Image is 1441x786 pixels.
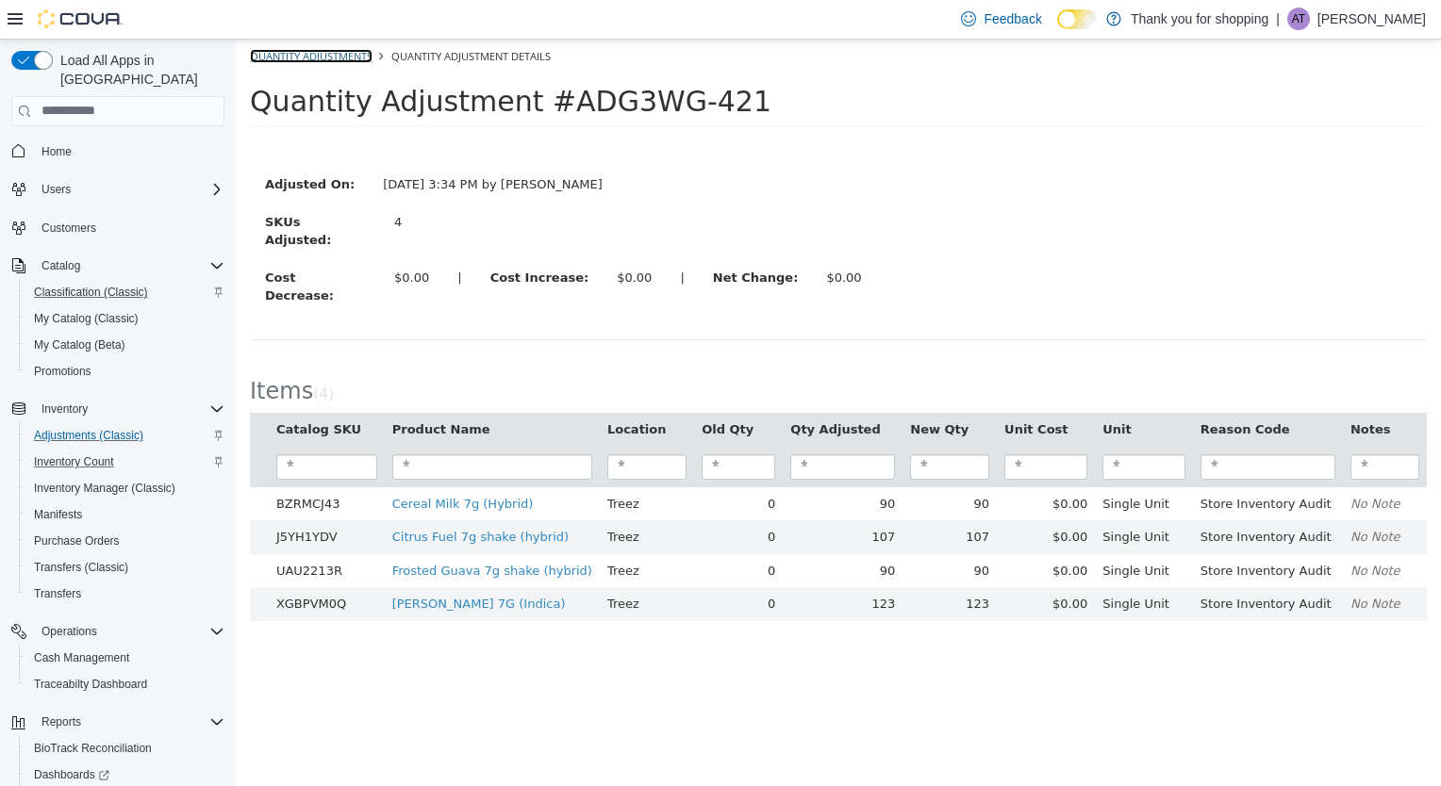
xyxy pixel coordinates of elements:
td: $0.00 [761,448,859,482]
span: Manifests [34,507,82,522]
a: Cereal Milk 7g (Hybrid) [157,457,298,471]
button: Operations [34,620,105,643]
span: Feedback [984,9,1041,28]
span: Classification (Classic) [26,281,224,303]
img: Cova [38,9,123,28]
td: XGBPVM0Q [33,548,149,581]
a: My Catalog (Beta) [26,334,133,356]
td: Store Inventory Audit [957,481,1107,515]
td: Store Inventory Audit [957,548,1107,581]
button: Reports [4,709,232,735]
td: Single Unit [859,515,957,549]
span: Promotions [26,360,224,383]
td: 0 [458,481,547,515]
button: Catalog [4,253,232,279]
div: Alfred Torres [1287,8,1310,30]
button: Adjustments (Classic) [19,422,232,449]
button: Customers [4,214,232,241]
span: Treez [372,557,404,571]
button: Qty Adjusted [555,381,648,400]
td: Single Unit [859,481,957,515]
button: Inventory [4,396,232,422]
button: Transfers (Classic) [19,554,232,581]
span: My Catalog (Classic) [34,311,139,326]
td: 0 [458,515,547,549]
span: Treez [372,524,404,538]
button: Location [372,381,434,400]
td: 90 [667,448,761,482]
button: Inventory [34,398,95,420]
td: 123 [547,548,667,581]
span: Quantity Adjustment Details [156,9,315,24]
td: Single Unit [859,548,957,581]
span: Dark Mode [1057,29,1058,30]
button: Inventory Manager (Classic) [19,475,232,501]
td: Store Inventory Audit [957,515,1107,549]
span: Home [34,139,224,163]
button: Unit Cost [769,381,836,400]
div: $0.00 [158,229,193,248]
p: Thank you for shopping [1131,8,1268,30]
span: Inventory Count [26,450,224,473]
span: Operations [41,624,97,639]
button: New Qty [674,381,737,400]
span: Treez [372,490,404,504]
td: $0.00 [761,548,859,581]
span: Load All Apps in [GEOGRAPHIC_DATA] [53,51,224,89]
span: Reports [41,714,81,729]
span: Customers [41,221,96,236]
a: Classification (Classic) [26,281,156,303]
span: Reports [34,711,224,733]
span: AT [1292,8,1305,30]
p: [PERSON_NAME] [1317,8,1426,30]
span: Inventory [34,398,224,420]
span: My Catalog (Beta) [34,337,125,352]
em: No Note [1115,490,1165,504]
td: 0 [458,448,547,482]
small: ( ) [77,346,98,363]
span: Adjustments (Classic) [34,428,143,443]
button: Notes [1115,381,1158,400]
button: Home [4,138,232,165]
div: $0.00 [590,229,625,248]
td: $0.00 [761,515,859,549]
span: Purchase Orders [26,530,224,552]
label: Cost Decrease: [15,229,144,266]
span: Treez [372,457,404,471]
label: Adjusted On: [15,136,133,155]
span: Quantity Adjustment #ADG3WG-421 [14,45,536,78]
button: Reports [34,711,89,733]
span: Traceabilty Dashboard [26,673,224,696]
button: Promotions [19,358,232,385]
span: Transfers (Classic) [34,560,128,575]
em: No Note [1115,457,1165,471]
a: Purchase Orders [26,530,127,552]
a: Frosted Guava 7g shake (hybrid) [157,524,356,538]
a: Customers [34,217,104,239]
button: Product Name [157,381,258,400]
span: Home [41,144,72,159]
button: Classification (Classic) [19,279,232,305]
td: Store Inventory Audit [957,448,1107,482]
a: Dashboards [26,763,117,786]
span: Operations [34,620,224,643]
button: Inventory Count [19,449,232,475]
a: BioTrack Reconciliation [26,737,159,760]
em: No Note [1115,557,1165,571]
p: | [1276,8,1280,30]
td: 107 [667,481,761,515]
span: Dashboards [34,767,109,782]
a: Traceabilty Dashboard [26,673,155,696]
button: BioTrack Reconciliation [19,735,232,761]
td: 123 [667,548,761,581]
span: BioTrack Reconciliation [34,741,152,756]
button: Old Qty [466,381,522,400]
span: Traceabilty Dashboard [34,677,147,692]
a: Transfers (Classic) [26,556,136,579]
a: Transfers [26,582,89,605]
button: Catalog [34,254,88,277]
span: My Catalog (Classic) [26,307,224,330]
a: [PERSON_NAME] 7G (Indica) [157,557,330,571]
span: Transfers (Classic) [26,556,224,579]
span: Customers [34,216,224,239]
